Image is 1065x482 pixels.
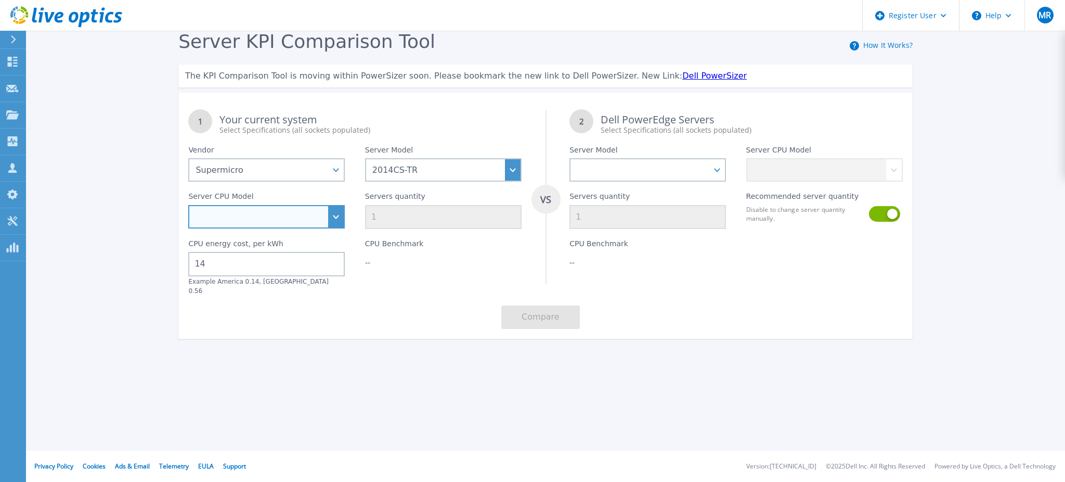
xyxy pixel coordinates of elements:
[934,463,1056,470] li: Powered by Live Optics, a Dell Technology
[601,125,902,135] div: Select Specifications (all sockets populated)
[223,462,246,471] a: Support
[219,125,521,135] div: Select Specifications (all sockets populated)
[188,192,253,205] label: Server CPU Model
[159,462,189,471] a: Telemetry
[178,31,435,52] span: Server KPI Comparison Tool
[569,239,628,252] label: CPU Benchmark
[365,239,424,252] label: CPU Benchmark
[746,146,811,158] label: Server CPU Model
[569,257,726,268] div: --
[83,462,106,471] a: Cookies
[198,116,203,126] tspan: 1
[569,192,630,205] label: Servers quantity
[188,278,329,295] label: Example America 0.14, [GEOGRAPHIC_DATA] 0.56
[188,252,345,276] input: 0.00
[569,146,617,158] label: Server Model
[365,192,425,205] label: Servers quantity
[115,462,150,471] a: Ads & Email
[219,115,521,135] div: Your current system
[682,71,747,81] a: Dell PowerSizer
[501,306,580,329] button: Compare
[365,257,522,268] div: --
[188,239,283,252] label: CPU energy cost, per kWh
[826,463,925,470] li: © 2025 Dell Inc. All Rights Reserved
[198,462,214,471] a: EULA
[746,205,863,223] label: Disable to change server quantity manually.
[601,115,902,135] div: Dell PowerEdge Servers
[365,146,413,158] label: Server Model
[185,71,682,81] span: The KPI Comparison Tool is moving within PowerSizer soon. Please bookmark the new link to Dell Po...
[188,146,214,158] label: Vendor
[34,462,73,471] a: Privacy Policy
[579,116,584,126] tspan: 2
[540,193,551,206] tspan: VS
[863,40,913,50] a: How It Works?
[1038,11,1051,19] span: MR
[746,192,859,205] label: Recommended server quantity
[746,463,816,470] li: Version: [TECHNICAL_ID]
